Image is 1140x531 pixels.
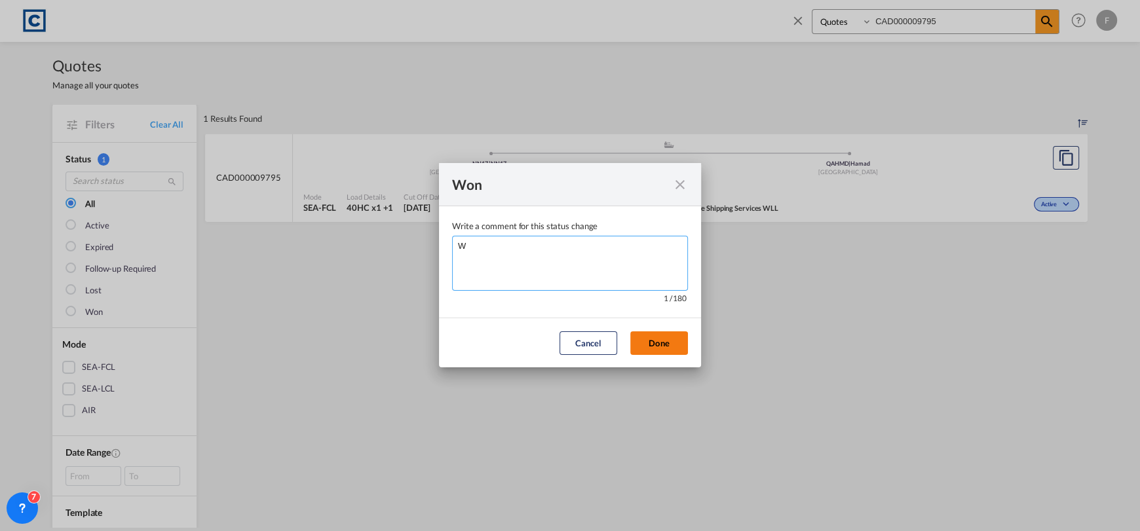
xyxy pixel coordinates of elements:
div: 1 / 180 [664,291,688,303]
md-icon: icon-close [672,177,688,192]
div: Write a comment for this status change [452,219,688,232]
button: Cancel [560,331,617,355]
div: Won [452,176,672,192]
button: Done [630,331,688,355]
md-dialog: Write a comment ... [439,163,701,367]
